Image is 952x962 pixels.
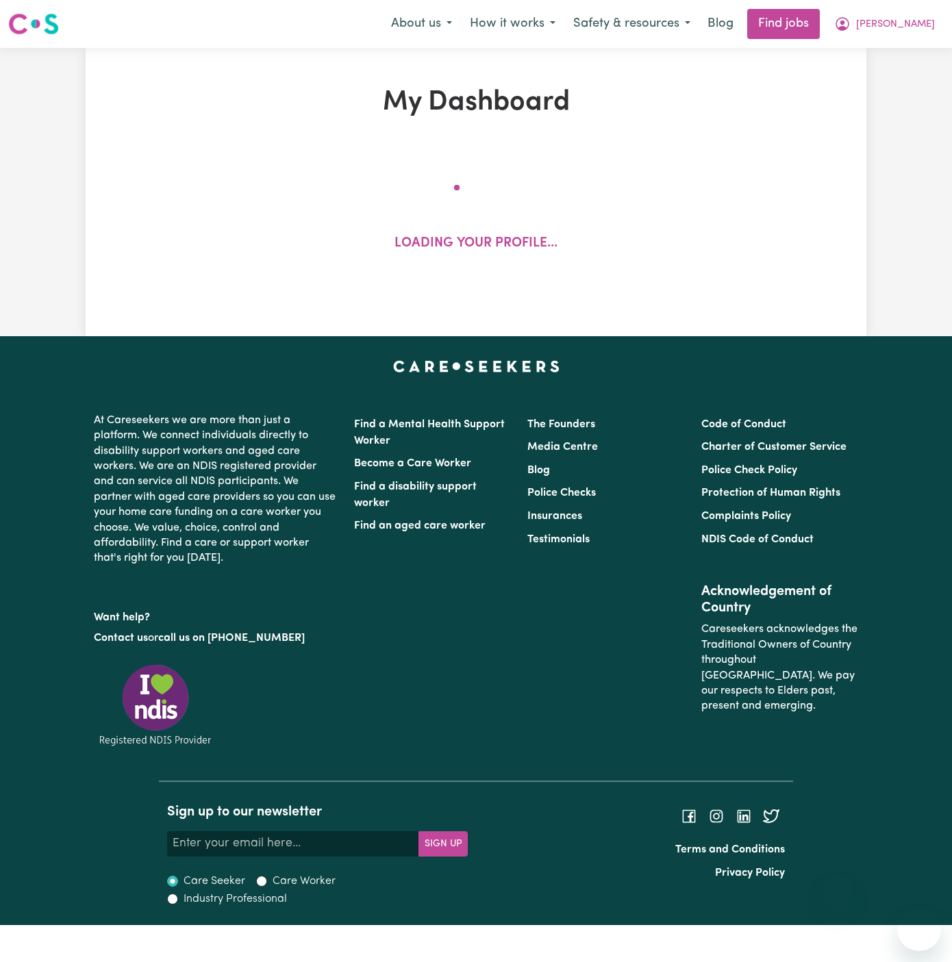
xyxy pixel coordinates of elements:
[701,488,840,498] a: Protection of Human Rights
[701,616,858,719] p: Careseekers acknowledges the Traditional Owners of Country throughout [GEOGRAPHIC_DATA]. We pay o...
[167,804,468,820] h2: Sign up to our newsletter
[701,511,791,522] a: Complaints Policy
[158,633,305,644] a: call us on [PHONE_NUMBER]
[701,465,797,476] a: Police Check Policy
[94,625,338,651] p: or
[418,831,468,856] button: Subscribe
[701,419,786,430] a: Code of Conduct
[184,891,287,907] label: Industry Professional
[354,458,471,469] a: Become a Care Worker
[825,10,944,38] button: My Account
[167,831,419,856] input: Enter your email here...
[94,407,338,572] p: At Careseekers we are more than just a platform. We connect individuals directly to disability su...
[527,534,590,545] a: Testimonials
[461,10,564,38] button: How it works
[747,9,820,39] a: Find jobs
[736,810,752,821] a: Follow Careseekers on LinkedIn
[763,810,779,821] a: Follow Careseekers on Twitter
[94,662,217,748] img: Registered NDIS provider
[94,633,148,644] a: Contact us
[94,605,338,625] p: Want help?
[564,10,699,38] button: Safety & resources
[273,873,336,889] label: Care Worker
[354,481,477,509] a: Find a disability support worker
[184,873,245,889] label: Care Seeker
[715,868,785,878] a: Privacy Policy
[354,520,486,531] a: Find an aged care worker
[354,419,505,446] a: Find a Mental Health Support Worker
[8,8,59,40] a: Careseekers logo
[527,488,596,498] a: Police Checks
[394,234,558,254] p: Loading your profile...
[675,844,785,855] a: Terms and Conditions
[527,442,598,453] a: Media Centre
[708,810,725,821] a: Follow Careseekers on Instagram
[701,583,858,616] h2: Acknowledgement of Country
[681,810,697,821] a: Follow Careseekers on Facebook
[701,442,847,453] a: Charter of Customer Service
[527,419,595,430] a: The Founders
[393,361,560,372] a: Careseekers home page
[699,9,742,39] a: Blog
[527,465,550,476] a: Blog
[856,17,935,32] span: [PERSON_NAME]
[897,907,941,951] iframe: Button to launch messaging window
[824,874,851,902] iframe: Close message
[701,534,814,545] a: NDIS Code of Conduct
[224,86,728,119] h1: My Dashboard
[8,12,59,36] img: Careseekers logo
[527,511,582,522] a: Insurances
[382,10,461,38] button: About us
